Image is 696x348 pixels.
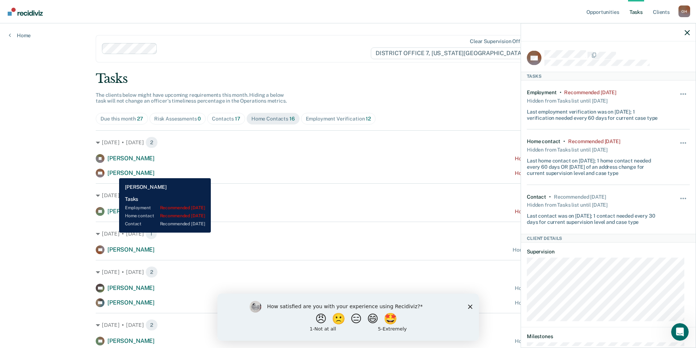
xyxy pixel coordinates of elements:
div: [DATE] • [DATE] [96,228,600,240]
button: Profile dropdown button [678,5,690,17]
div: Clear supervision officers [470,38,532,45]
span: 2 [145,266,158,278]
div: Home contact [527,138,560,145]
div: Due this month [100,116,143,122]
div: O H [678,5,690,17]
div: Risk Assessments [154,116,201,122]
div: Home Contacts [251,116,295,122]
div: Tasks [96,71,600,86]
div: Contact [527,194,546,200]
div: Employment Verification [306,116,371,122]
div: Recommended 12 days ago [564,89,616,95]
div: Home contact recommended [DATE] [515,156,600,162]
span: [PERSON_NAME] [107,155,155,162]
div: Contacts [212,116,240,122]
span: [PERSON_NAME] [107,284,155,291]
span: 17 [235,116,240,122]
span: 2 [145,319,158,331]
iframe: Survey by Kim from Recidiviz [217,294,479,341]
div: Recommended in 23 days [554,194,606,200]
div: Last employment verification was on [DATE]; 1 verification needed every 60 days for current case ... [527,106,663,121]
span: [PERSON_NAME] [107,299,155,306]
div: Tasks [521,72,696,80]
span: 27 [137,116,143,122]
div: Home contact recommended in a day [513,247,600,253]
span: 12 [366,116,371,122]
span: [PERSON_NAME] [107,208,155,215]
div: Employment [527,89,557,95]
span: [PERSON_NAME] [107,337,155,344]
div: • [560,89,562,95]
div: Recommended 3 days ago [568,138,620,145]
span: 0 [198,116,201,122]
div: Hidden from Tasks list until [DATE] [527,145,608,155]
iframe: Intercom live chat [671,323,689,341]
div: [DATE] • [DATE] [96,137,600,148]
span: 1 [145,190,157,201]
div: Client Details [521,234,696,242]
div: Home contact recommended [DATE] [515,285,600,291]
span: 16 [289,116,295,122]
span: [PERSON_NAME] [107,246,155,253]
div: [DATE] • [DATE] [96,266,600,278]
div: Last home contact on [DATE]; 1 home contact needed every 60 days OR [DATE] of an address change f... [527,155,663,176]
div: Hidden from Tasks list until [DATE] [527,95,608,106]
div: [DATE] • [DATE] [96,190,600,201]
img: Recidiviz [8,8,43,16]
span: DISTRICT OFFICE 7, [US_STATE][GEOGRAPHIC_DATA] [371,47,533,59]
a: Home [9,32,31,39]
dt: Supervision [527,249,690,255]
div: Home contact recommended [DATE] [515,209,600,215]
span: 1 [145,228,157,240]
div: Last contact was on [DATE]; 1 contact needed every 30 days for current supervision level and case... [527,210,663,225]
div: Home contact recommended [DATE] [515,338,600,344]
div: [DATE] • [DATE] [96,319,600,331]
div: Hidden from Tasks list until [DATE] [527,200,608,210]
dt: Milestones [527,333,690,340]
div: • [563,138,565,145]
div: • [549,194,551,200]
div: Home contact recommended [DATE] [515,300,600,306]
span: [PERSON_NAME] [107,169,155,176]
div: Home contact recommended [DATE] [515,170,600,176]
span: The clients below might have upcoming requirements this month. Hiding a below task will not chang... [96,92,287,104]
span: 2 [145,137,158,148]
